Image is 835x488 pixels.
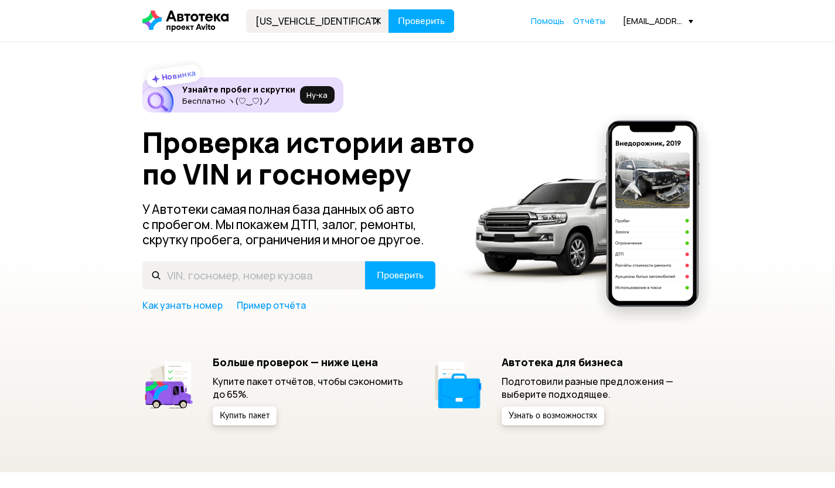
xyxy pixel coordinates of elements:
[365,261,435,289] button: Проверить
[531,15,564,27] a: Помощь
[142,299,223,312] a: Как узнать номер
[502,375,693,401] p: Подготовили разные предложения — выберите подходящее.
[377,271,424,280] span: Проверить
[509,412,597,420] span: Узнать о возможностях
[142,261,366,289] input: VIN, госномер, номер кузова
[623,15,693,26] div: [EMAIL_ADDRESS][DOMAIN_NAME]
[237,299,306,312] a: Пример отчёта
[182,96,295,105] p: Бесплатно ヽ(♡‿♡)ノ
[182,84,295,95] h6: Узнайте пробег и скрутки
[502,407,604,425] button: Узнать о возможностях
[161,67,196,83] strong: Новинка
[213,356,404,368] h5: Больше проверок — ниже цена
[573,15,605,26] span: Отчёты
[142,202,437,247] p: У Автотеки самая полная база данных об авто с пробегом. Мы покажем ДТП, залог, ремонты, скрутку п...
[398,16,445,26] span: Проверить
[213,375,404,401] p: Купите пакет отчётов, чтобы сэкономить до 65%.
[246,9,389,33] input: VIN, госномер, номер кузова
[531,15,564,26] span: Помощь
[388,9,454,33] button: Проверить
[306,90,328,100] span: Ну‑ка
[573,15,605,27] a: Отчёты
[142,127,492,190] h1: Проверка истории авто по VIN и госномеру
[213,407,277,425] button: Купить пакет
[220,412,270,420] span: Купить пакет
[502,356,693,368] h5: Автотека для бизнеса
